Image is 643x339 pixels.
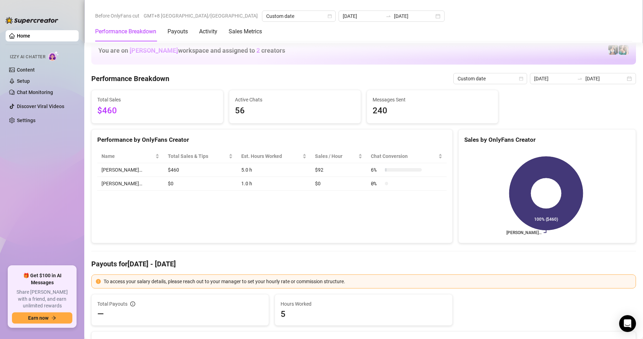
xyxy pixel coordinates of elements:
div: Activity [199,27,217,36]
a: Discover Viral Videos [17,104,64,109]
td: [PERSON_NAME]… [97,163,164,177]
input: Start date [343,12,383,20]
span: swap-right [577,76,583,81]
span: to [577,76,583,81]
span: Share [PERSON_NAME] with a friend, and earn unlimited rewards [12,289,72,310]
span: — [97,308,104,320]
td: 1.0 h [237,177,311,191]
input: Start date [534,75,574,82]
span: Messages Sent [373,96,493,104]
span: GMT+8 [GEOGRAPHIC_DATA]/[GEOGRAPHIC_DATA] [144,11,258,21]
span: 56 [235,104,355,118]
div: Payouts [168,27,188,36]
th: Chat Conversion [367,149,447,163]
div: To access your salary details, please reach out to your manager to set your hourly rate or commis... [104,278,631,285]
button: Earn nowarrow-right [12,312,72,324]
img: logo-BBDzfeDw.svg [6,17,58,24]
span: Custom date [458,73,523,84]
th: Name [97,149,164,163]
h4: Payouts for [DATE] - [DATE] [91,259,636,269]
img: AI Chatter [48,51,59,61]
span: Total Payouts [97,300,127,308]
span: arrow-right [51,315,56,320]
img: Katy [608,45,618,55]
span: 0 % [371,180,382,187]
div: Performance by OnlyFans Creator [97,135,447,145]
span: swap-right [386,13,391,19]
a: Settings [17,118,35,123]
td: $0 [164,177,237,191]
td: $460 [164,163,237,177]
span: Before OnlyFans cut [95,11,139,21]
h1: You are on workspace and assigned to creators [98,47,285,54]
span: 2 [256,47,260,54]
span: calendar [328,14,332,18]
input: End date [394,12,434,20]
span: 240 [373,104,493,118]
div: Sales by OnlyFans Creator [464,135,630,145]
span: 🎁 Get $100 in AI Messages [12,272,72,286]
span: Name [101,152,154,160]
a: Home [17,33,30,39]
a: Chat Monitoring [17,89,53,95]
span: exclamation-circle [96,279,101,284]
input: End date [585,75,625,82]
div: Sales Metrics [229,27,262,36]
div: Open Intercom Messenger [619,315,636,332]
span: Active Chats [235,96,355,104]
span: calendar [519,77,523,81]
td: $0 [311,177,367,191]
div: Est. Hours Worked [241,152,301,160]
td: [PERSON_NAME]… [97,177,164,191]
span: Total Sales [97,96,217,104]
span: Earn now [28,315,48,321]
span: Sales / Hour [315,152,357,160]
span: 5 [281,308,446,320]
span: Total Sales & Tips [168,152,227,160]
span: $460 [97,104,217,118]
span: to [386,13,391,19]
span: [PERSON_NAME] [130,47,178,54]
img: Zaddy [619,45,629,55]
td: $92 [311,163,367,177]
a: Content [17,67,35,73]
text: [PERSON_NAME]… [506,230,542,235]
span: info-circle [130,301,135,306]
th: Sales / Hour [311,149,367,163]
span: Custom date [266,11,332,21]
td: 5.0 h [237,163,311,177]
div: Performance Breakdown [95,27,156,36]
span: 6 % [371,166,382,174]
th: Total Sales & Tips [164,149,237,163]
span: Hours Worked [281,300,446,308]
h4: Performance Breakdown [91,74,169,84]
a: Setup [17,78,30,84]
span: Izzy AI Chatter [10,54,45,60]
span: Chat Conversion [371,152,437,160]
